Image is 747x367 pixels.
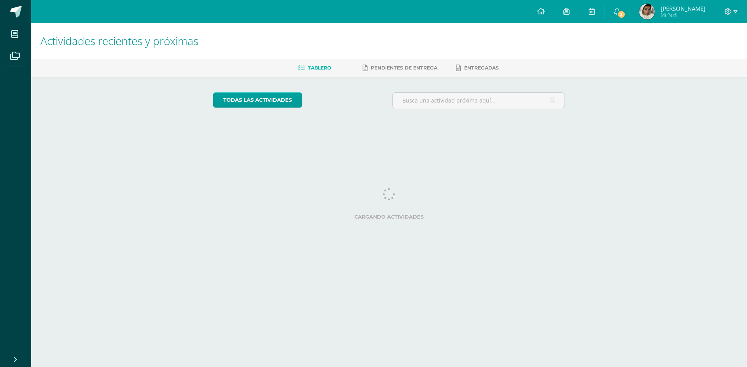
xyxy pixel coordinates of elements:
[617,10,626,19] span: 2
[213,92,302,108] a: todas las Actividades
[213,214,565,220] label: Cargando actividades
[456,62,499,74] a: Entregadas
[639,4,655,19] img: 4dfe3dea92f6d6ca13907aa9b8b83246.png
[371,65,437,71] span: Pendientes de entrega
[393,93,565,108] input: Busca una actividad próxima aquí...
[298,62,331,74] a: Tablero
[661,12,705,18] span: Mi Perfil
[40,33,198,48] span: Actividades recientes y próximas
[308,65,331,71] span: Tablero
[661,5,705,12] span: [PERSON_NAME]
[363,62,437,74] a: Pendientes de entrega
[464,65,499,71] span: Entregadas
